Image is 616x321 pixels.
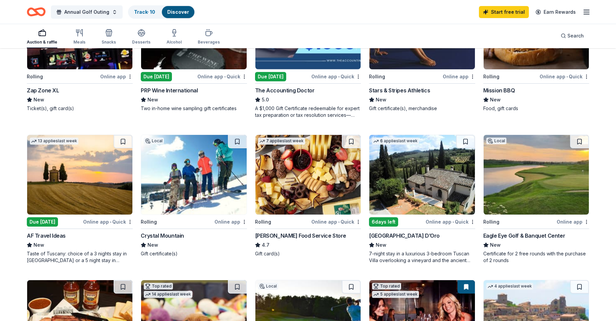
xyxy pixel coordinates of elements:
span: Annual Golf Outing [64,8,109,16]
span: • [452,219,454,225]
span: • [566,74,568,79]
a: Image for Eagle Eye Golf & Banquet CenterLocalRollingOnline appEagle Eye Golf & Banquet CenterNew... [483,135,589,264]
div: Meals [73,39,85,45]
img: Image for Villa Sogni D’Oro [369,135,475,215]
div: Snacks [102,39,116,45]
button: Auction & raffle [27,26,57,48]
div: 6 applies last week [372,138,419,145]
span: • [110,219,111,225]
button: Search [555,29,589,43]
div: Crystal Mountain [141,232,184,240]
button: Beverages [198,26,220,48]
div: Online app Quick [311,72,361,81]
span: • [338,219,340,225]
div: Rolling [483,218,499,226]
div: AF Travel Ideas [27,232,66,240]
div: The Accounting Doctor [255,86,315,94]
div: Online app Quick [83,218,133,226]
div: Due [DATE] [141,72,172,81]
div: Two in-home wine sampling gift certificates [141,105,247,112]
div: PRP Wine International [141,86,198,94]
span: Search [567,32,584,40]
div: Online app Quick [311,218,361,226]
span: 4.7 [262,241,269,249]
div: Rolling [255,218,271,226]
button: Snacks [102,26,116,48]
div: Online app Quick [540,72,589,81]
div: Mission BBQ [483,86,515,94]
div: 5 applies last week [372,291,419,298]
img: Image for Crystal Mountain [141,135,246,215]
div: 13 applies last week [30,138,78,145]
a: Start free trial [479,6,529,18]
div: Beverages [198,39,220,45]
div: Auction & raffle [27,39,57,45]
button: Meals [73,26,85,48]
div: 6 days left [369,217,398,227]
a: Image for Villa Sogni D’Oro6 applieslast week6days leftOnline app•Quick[GEOGRAPHIC_DATA] D’OroNew... [369,135,475,264]
span: New [376,241,386,249]
img: Image for Gordon Food Service Store [255,135,361,215]
div: Desserts [132,39,150,45]
button: Desserts [132,26,150,48]
div: Local [258,283,278,290]
a: Track· 10 [134,9,155,15]
div: Due [DATE] [255,72,286,81]
div: Gift certificate(s) [141,250,247,257]
span: New [147,96,158,104]
div: Eagle Eye Golf & Banquet Center [483,232,565,240]
div: Zap Zone XL [27,86,59,94]
div: Rolling [141,218,157,226]
div: Stars & Stripes Athletics [369,86,430,94]
div: Certificate for 2 free rounds with the purchase of 2 rounds [483,250,589,264]
div: Rolling [483,73,499,81]
div: Online app [443,72,475,81]
div: Gift certificate(s), merchandise [369,105,475,112]
div: Food, gift cards [483,105,589,112]
img: Image for Eagle Eye Golf & Banquet Center [484,135,589,215]
span: New [376,96,386,104]
button: Track· 10Discover [128,5,195,19]
a: Image for Gordon Food Service Store7 applieslast weekRollingOnline app•Quick[PERSON_NAME] Food Se... [255,135,361,257]
div: Online app [214,218,247,226]
div: Local [486,138,506,144]
div: A $1,000 Gift Certificate redeemable for expert tax preparation or tax resolution services—recipi... [255,105,361,118]
span: 5.0 [262,96,269,104]
a: Home [27,4,46,20]
span: New [34,96,44,104]
div: Rolling [369,73,385,81]
div: Rolling [27,73,43,81]
div: Top rated [144,283,173,290]
span: New [34,241,44,249]
div: Ticket(s), gift card(s) [27,105,133,112]
span: • [338,74,340,79]
div: Gift card(s) [255,250,361,257]
span: New [490,96,501,104]
div: 14 applies last week [144,291,192,298]
button: Annual Golf Outing [51,5,123,19]
span: • [224,74,226,79]
div: 7 applies last week [258,138,305,145]
span: New [490,241,501,249]
div: Online app Quick [197,72,247,81]
a: Image for Crystal MountainLocalRollingOnline appCrystal MountainNewGift certificate(s) [141,135,247,257]
div: [GEOGRAPHIC_DATA] D’Oro [369,232,440,240]
a: Earn Rewards [532,6,580,18]
div: Local [144,138,164,144]
div: [PERSON_NAME] Food Service Store [255,232,346,240]
div: Due [DATE] [27,217,58,227]
button: Alcohol [167,26,182,48]
div: Online app [557,218,589,226]
div: 7-night stay in a luxurious 3-bedroom Tuscan Villa overlooking a vineyard and the ancient walled ... [369,250,475,264]
div: Alcohol [167,39,182,45]
a: Discover [167,9,189,15]
div: Taste of Tuscany: choice of a 3 nights stay in [GEOGRAPHIC_DATA] or a 5 night stay in [GEOGRAPHIC... [27,250,133,264]
img: Image for AF Travel Ideas [27,135,132,215]
div: Online app [100,72,133,81]
span: New [147,241,158,249]
a: Image for AF Travel Ideas13 applieslast weekDue [DATE]Online app•QuickAF Travel IdeasNewTaste of ... [27,135,133,264]
div: Online app Quick [426,218,475,226]
div: Top rated [372,283,401,290]
div: 4 applies last week [486,283,533,290]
